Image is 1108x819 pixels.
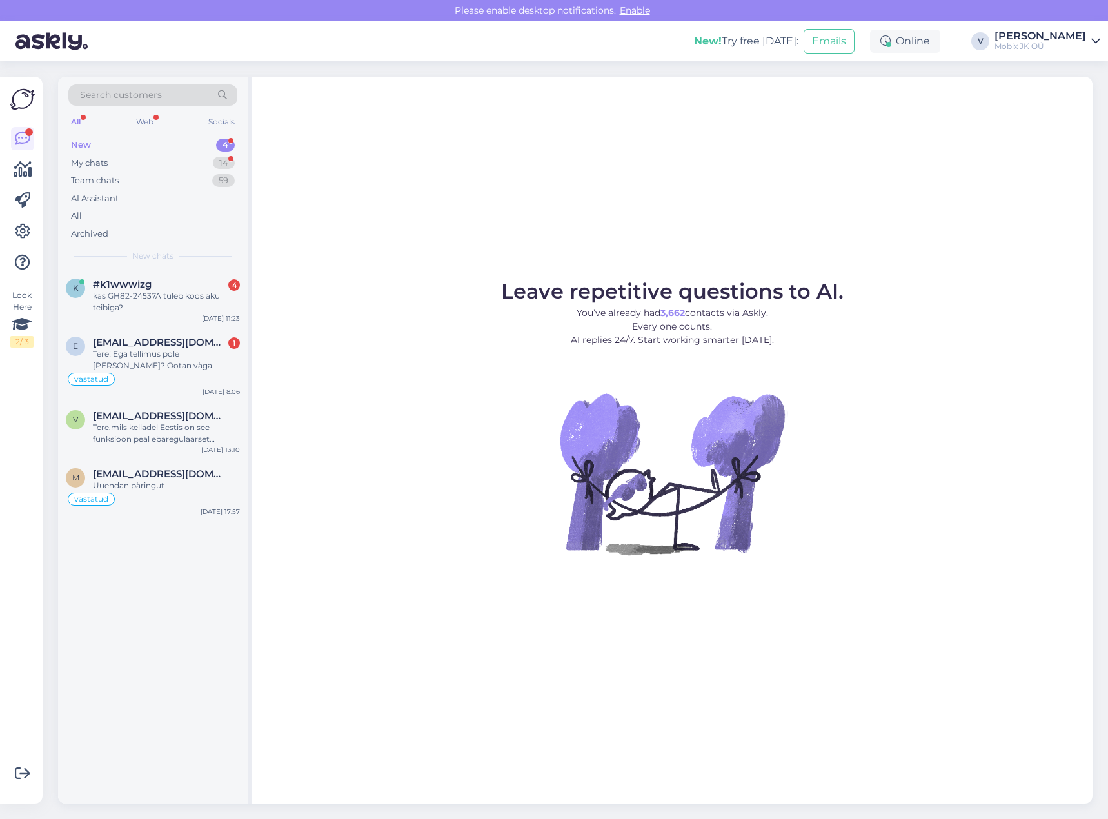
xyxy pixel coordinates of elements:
[206,113,237,130] div: Socials
[93,290,240,313] div: kas GH82-24537A tuleb koos aku teibiga?
[660,307,685,319] b: 3,662
[212,174,235,187] div: 59
[994,31,1100,52] a: [PERSON_NAME]Mobix JK OÜ
[556,357,788,589] img: No Chat active
[213,157,235,170] div: 14
[870,30,940,53] div: Online
[93,279,152,290] span: #k1wwwizg
[93,468,227,480] span: massa56@gmail.com
[73,283,79,293] span: k
[73,415,78,424] span: v
[71,174,119,187] div: Team chats
[74,495,108,503] span: vastatud
[71,228,108,241] div: Archived
[994,41,1086,52] div: Mobix JK OÜ
[93,422,240,445] div: Tere.mils kelladel Eestis on see funksioon peal ebaregulaarset südamerütmi, mis võib viidata näit...
[71,157,108,170] div: My chats
[132,250,173,262] span: New chats
[228,279,240,291] div: 4
[203,387,240,397] div: [DATE] 8:06
[10,336,34,348] div: 2 / 3
[71,210,82,222] div: All
[71,192,119,205] div: AI Assistant
[228,337,240,349] div: 1
[994,31,1086,41] div: [PERSON_NAME]
[68,113,83,130] div: All
[216,139,235,152] div: 4
[71,139,91,152] div: New
[201,507,240,517] div: [DATE] 17:57
[694,34,798,49] div: Try free [DATE]:
[971,32,989,50] div: V
[501,306,844,347] p: You’ve already had contacts via Askly. Every one counts. AI replies 24/7. Start working smarter [...
[10,87,35,112] img: Askly Logo
[93,337,227,348] span: eevahelga.kupits@gmail.com
[72,473,79,482] span: m
[93,348,240,371] div: Tere! Ega tellimus pole [PERSON_NAME]? Ootan väga.
[804,29,855,54] button: Emails
[201,445,240,455] div: [DATE] 13:10
[694,35,722,47] b: New!
[74,375,108,383] span: vastatud
[616,5,654,16] span: Enable
[93,410,227,422] span: valdek.veod@gmail.com
[93,480,240,491] div: Uuendan päringut
[80,88,162,102] span: Search customers
[73,341,78,351] span: e
[202,313,240,323] div: [DATE] 11:23
[134,113,156,130] div: Web
[10,290,34,348] div: Look Here
[501,279,844,304] span: Leave repetitive questions to AI.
